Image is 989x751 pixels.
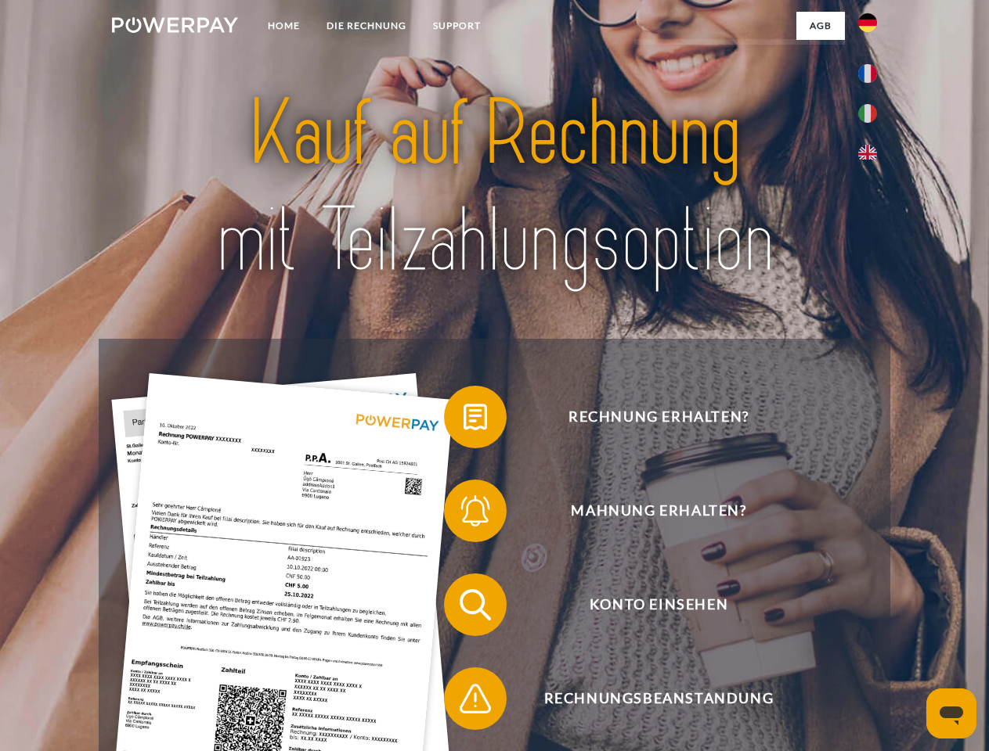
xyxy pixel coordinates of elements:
[456,679,495,718] img: qb_warning.svg
[467,480,850,542] span: Mahnung erhalten?
[858,104,877,123] img: it
[456,491,495,530] img: qb_bell.svg
[858,145,877,163] img: en
[313,12,420,40] a: DIE RECHNUNG
[467,667,850,730] span: Rechnungsbeanstandung
[112,17,238,33] img: logo-powerpay-white.svg
[150,75,839,300] img: title-powerpay_de.svg
[444,480,851,542] button: Mahnung erhalten?
[444,573,851,636] button: Konto einsehen
[858,13,877,32] img: de
[444,386,851,448] button: Rechnung erhalten?
[467,386,850,448] span: Rechnung erhalten?
[858,64,877,83] img: fr
[254,12,313,40] a: Home
[467,573,850,636] span: Konto einsehen
[634,39,845,67] a: AGB (Kauf auf Rechnung)
[456,397,495,437] img: qb_bill.svg
[926,688,976,738] iframe: Schaltfläche zum Öffnen des Messaging-Fensters
[456,585,495,624] img: qb_search.svg
[420,12,494,40] a: SUPPORT
[796,12,845,40] a: agb
[444,667,851,730] button: Rechnungsbeanstandung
